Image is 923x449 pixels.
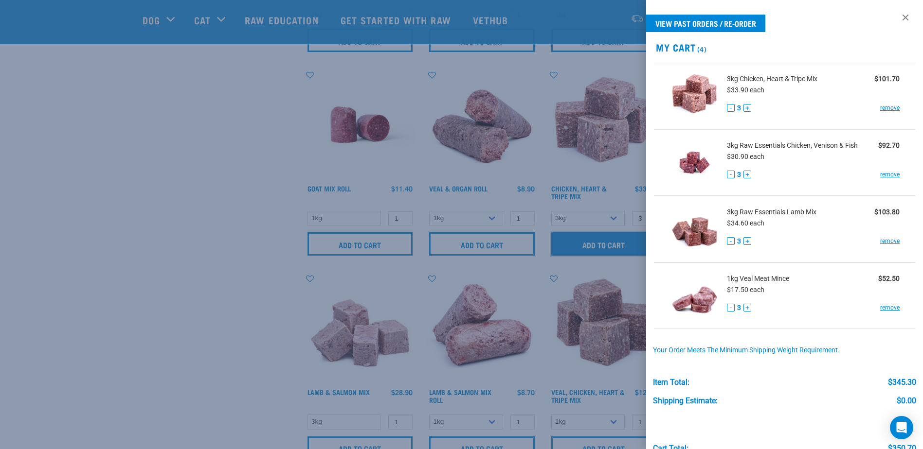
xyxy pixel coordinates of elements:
[727,286,764,294] span: $17.50 each
[646,42,923,53] h2: My Cart
[874,208,900,216] strong: $103.80
[880,170,900,179] a: remove
[874,75,900,83] strong: $101.70
[727,153,764,160] span: $30.90 each
[888,378,916,387] div: $345.30
[670,138,720,188] img: Raw Essentials Chicken, Venison & Fish
[727,140,858,151] span: 3kg Raw Essentials Chicken, Venison & Fish
[737,236,741,246] span: 3
[727,304,735,311] button: -
[737,303,741,313] span: 3
[890,416,913,439] div: Open Intercom Messenger
[743,171,751,178] button: +
[653,346,917,354] div: Your order meets the minimum shipping weight requirement.
[670,71,720,121] img: Chicken, Heart & Tripe Mix
[743,304,751,311] button: +
[880,303,900,312] a: remove
[727,219,764,227] span: $34.60 each
[727,171,735,178] button: -
[727,104,735,112] button: -
[670,204,720,254] img: Raw Essentials Lamb Mix
[743,237,751,245] button: +
[727,74,817,84] span: 3kg Chicken, Heart & Tripe Mix
[737,103,741,113] span: 3
[878,275,900,282] strong: $52.50
[727,207,816,217] span: 3kg Raw Essentials Lamb Mix
[653,378,689,387] div: Item Total:
[880,104,900,112] a: remove
[878,141,900,149] strong: $92.70
[743,104,751,112] button: +
[646,15,765,32] a: View past orders / re-order
[653,397,718,405] div: Shipping Estimate:
[727,86,764,94] span: $33.90 each
[897,397,916,405] div: $0.00
[696,47,707,51] span: (4)
[727,274,789,284] span: 1kg Veal Meat Mince
[737,170,741,180] span: 3
[727,237,735,245] button: -
[880,237,900,245] a: remove
[670,271,720,321] img: Veal Meat Mince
